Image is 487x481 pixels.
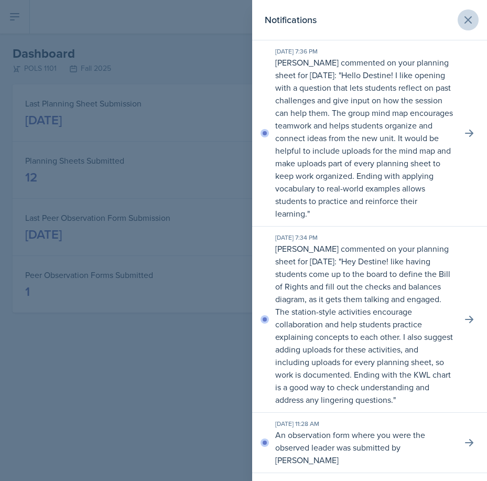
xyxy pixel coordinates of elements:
[275,419,453,429] div: [DATE] 11:28 AM
[275,69,453,219] p: Hello Destine! I like opening with a question that lets students reflect on past challenges and g...
[275,233,453,242] div: [DATE] 7:34 PM
[275,56,453,220] p: [PERSON_NAME] commented on your planning sheet for [DATE]: " "
[275,47,453,56] div: [DATE] 7:36 PM
[275,429,453,466] p: An observation form where you were the observed leader was submitted by [PERSON_NAME]
[265,13,317,27] h2: Notifications
[275,242,453,406] p: [PERSON_NAME] commented on your planning sheet for [DATE]: " "
[275,255,453,405] p: Hey Destine! like having students come up to the board to define the Bill of Rights and fill out ...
